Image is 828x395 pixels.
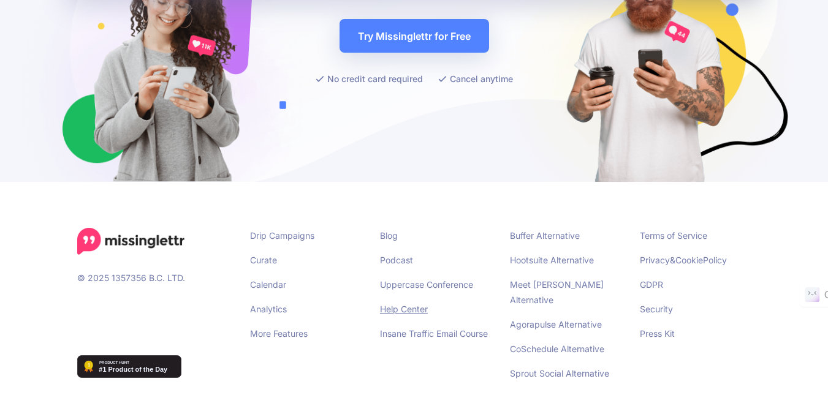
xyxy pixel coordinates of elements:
[510,319,602,329] a: Agorapulse Alternative
[250,279,286,290] a: Calendar
[380,255,413,265] a: Podcast
[250,255,277,265] a: Curate
[510,344,604,354] a: CoSchedule Alternative
[510,230,580,241] a: Buffer Alternative
[380,328,488,339] a: Insane Traffic Email Course
[340,19,489,53] a: Try Missinglettr for Free
[510,368,609,378] a: Sprout Social Alternative
[510,255,594,265] a: Hootsuite Alternative
[380,230,398,241] a: Blog
[250,304,287,314] a: Analytics
[250,230,314,241] a: Drip Campaigns
[250,328,308,339] a: More Features
[380,279,473,290] a: Uppercase Conference
[438,71,513,86] li: Cancel anytime
[380,304,428,314] a: Help Center
[316,71,423,86] li: No credit card required
[510,279,604,305] a: Meet [PERSON_NAME] Alternative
